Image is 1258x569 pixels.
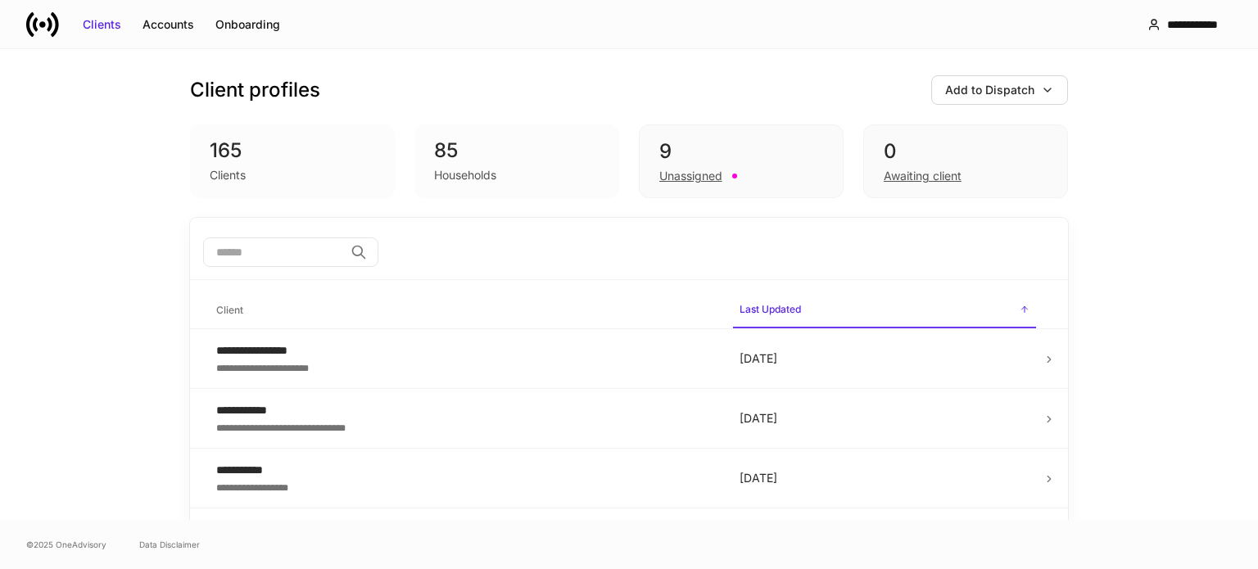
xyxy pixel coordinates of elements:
[26,538,106,551] span: © 2025 OneAdvisory
[210,167,246,183] div: Clients
[190,77,320,103] h3: Client profiles
[931,75,1068,105] button: Add to Dispatch
[139,538,200,551] a: Data Disclaimer
[740,301,801,317] h6: Last Updated
[884,138,1048,165] div: 0
[215,16,280,33] div: Onboarding
[434,138,600,164] div: 85
[210,294,720,327] span: Client
[639,124,844,198] div: 9Unassigned
[884,168,962,184] div: Awaiting client
[132,11,205,38] button: Accounts
[945,82,1034,98] div: Add to Dispatch
[216,302,243,318] h6: Client
[72,11,132,38] button: Clients
[733,293,1036,328] span: Last Updated
[434,167,496,183] div: Households
[205,11,291,38] button: Onboarding
[659,168,722,184] div: Unassigned
[659,138,823,165] div: 9
[210,138,375,164] div: 165
[740,410,1029,427] p: [DATE]
[740,470,1029,486] p: [DATE]
[143,16,194,33] div: Accounts
[83,16,121,33] div: Clients
[863,124,1068,198] div: 0Awaiting client
[740,350,1029,367] p: [DATE]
